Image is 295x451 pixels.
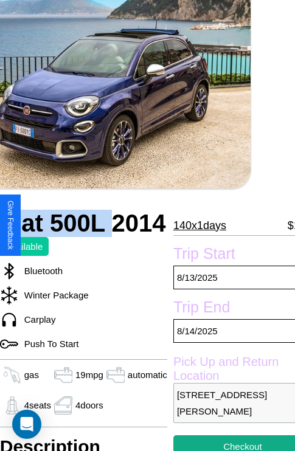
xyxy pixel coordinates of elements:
p: automatic [128,367,167,383]
p: Bluetooth [18,263,63,279]
div: Give Feedback [6,201,15,250]
img: gas [51,366,75,384]
p: 4 seats [24,397,51,413]
img: gas [103,366,128,384]
p: 140 x 1 days [173,216,226,235]
p: Push To Start [18,336,79,352]
p: Available [6,238,43,255]
div: Open Intercom Messenger [12,410,41,439]
p: Carplay [18,311,56,328]
p: Winter Package [18,287,89,303]
p: 19 mpg [75,367,103,383]
p: 4 doors [75,397,103,413]
p: gas [24,367,39,383]
img: gas [51,396,75,415]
